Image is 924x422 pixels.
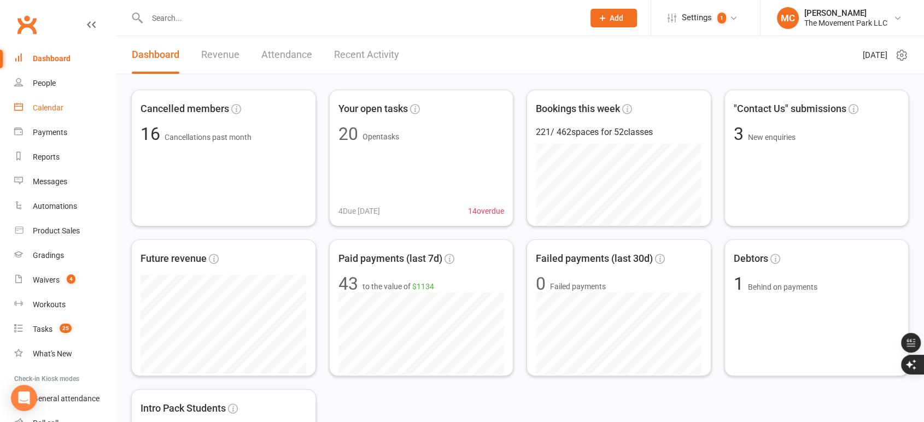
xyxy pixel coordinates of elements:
[536,275,546,292] div: 0
[33,103,63,112] div: Calendar
[14,243,115,268] a: Gradings
[734,101,846,117] span: "Contact Us" submissions
[536,101,620,117] span: Bookings this week
[14,386,115,411] a: General attendance kiosk mode
[468,205,504,217] span: 14 overdue
[804,8,887,18] div: [PERSON_NAME]
[804,18,887,28] div: The Movement Park LLC
[14,46,115,71] a: Dashboard
[14,219,115,243] a: Product Sales
[734,124,748,144] span: 3
[14,120,115,145] a: Payments
[682,5,712,30] span: Settings
[338,205,380,217] span: 4 Due [DATE]
[590,9,637,27] button: Add
[14,71,115,96] a: People
[33,276,60,284] div: Waivers
[550,280,606,292] span: Failed payments
[33,325,52,333] div: Tasks
[14,169,115,194] a: Messages
[141,251,207,267] span: Future revenue
[67,274,75,284] span: 4
[33,79,56,87] div: People
[33,394,100,403] div: General attendance
[141,101,229,117] span: Cancelled members
[165,133,252,142] span: Cancellations past month
[14,145,115,169] a: Reports
[14,342,115,366] a: What's New
[14,292,115,317] a: Workouts
[863,49,887,62] span: [DATE]
[536,125,702,139] div: 221 / 462 spaces for 52 classes
[777,7,799,29] div: MC
[33,300,66,309] div: Workouts
[717,13,726,24] span: 1
[60,324,72,333] span: 25
[261,36,312,74] a: Attendance
[33,251,64,260] div: Gradings
[338,251,442,267] span: Paid payments (last 7d)
[734,251,768,267] span: Debtors
[144,10,576,26] input: Search...
[201,36,239,74] a: Revenue
[11,385,37,411] div: Open Intercom Messenger
[33,349,72,358] div: What's New
[362,280,434,292] span: to the value of
[748,283,817,291] span: Behind on payments
[338,101,408,117] span: Your open tasks
[412,282,434,291] span: $1134
[33,177,67,186] div: Messages
[734,273,748,294] span: 1
[33,226,80,235] div: Product Sales
[33,202,77,210] div: Automations
[536,251,653,267] span: Failed payments (last 30d)
[14,96,115,120] a: Calendar
[748,133,796,142] span: New enquiries
[338,125,358,143] div: 20
[33,128,67,137] div: Payments
[338,275,358,292] div: 43
[33,54,71,63] div: Dashboard
[14,317,115,342] a: Tasks 25
[132,36,179,74] a: Dashboard
[14,268,115,292] a: Waivers 4
[334,36,399,74] a: Recent Activity
[33,153,60,161] div: Reports
[141,124,165,144] span: 16
[13,11,40,38] a: Clubworx
[362,132,399,141] span: Open tasks
[14,194,115,219] a: Automations
[141,401,226,417] span: Intro Pack Students
[610,14,623,22] span: Add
